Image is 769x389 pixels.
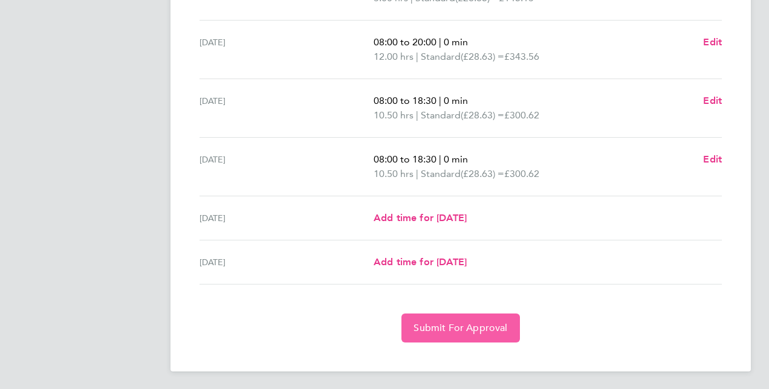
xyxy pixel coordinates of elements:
span: 12.00 hrs [374,51,414,62]
button: Submit For Approval [401,313,519,342]
span: Add time for [DATE] [374,212,467,223]
span: £343.56 [504,51,539,62]
span: Standard [421,50,461,64]
span: | [416,109,418,121]
div: [DATE] [200,211,374,225]
span: 10.50 hrs [374,168,414,179]
span: £300.62 [504,168,539,179]
span: (£28.63) = [461,168,504,179]
a: Add time for [DATE] [374,255,467,269]
span: Standard [421,108,461,123]
div: [DATE] [200,255,374,269]
span: Edit [703,153,722,165]
span: Edit [703,95,722,106]
a: Edit [703,152,722,167]
div: [DATE] [200,35,374,64]
span: 0 min [444,95,468,106]
span: (£28.63) = [461,109,504,121]
a: Edit [703,35,722,50]
span: 0 min [444,153,468,165]
span: Submit For Approval [414,322,507,334]
span: Add time for [DATE] [374,256,467,268]
span: 08:00 to 18:30 [374,153,436,165]
span: | [439,95,441,106]
span: | [416,51,418,62]
span: 08:00 to 18:30 [374,95,436,106]
span: | [439,36,441,48]
span: 0 min [444,36,468,48]
span: Edit [703,36,722,48]
div: [DATE] [200,152,374,181]
div: [DATE] [200,94,374,123]
span: | [416,168,418,179]
a: Edit [703,94,722,108]
span: 10.50 hrs [374,109,414,121]
span: | [439,153,441,165]
span: (£28.63) = [461,51,504,62]
a: Add time for [DATE] [374,211,467,225]
span: £300.62 [504,109,539,121]
span: Standard [421,167,461,181]
span: 08:00 to 20:00 [374,36,436,48]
